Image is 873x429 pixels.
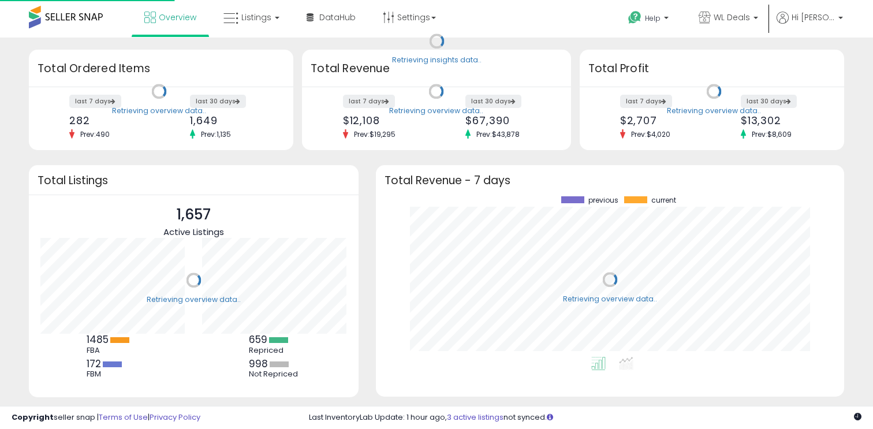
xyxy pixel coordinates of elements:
[241,12,271,23] span: Listings
[159,12,196,23] span: Overview
[99,412,148,423] a: Terms of Use
[447,412,503,423] a: 3 active listings
[792,12,835,23] span: Hi [PERSON_NAME]
[12,412,200,423] div: seller snap | |
[319,12,356,23] span: DataHub
[645,13,661,23] span: Help
[777,12,843,38] a: Hi [PERSON_NAME]
[12,412,54,423] strong: Copyright
[563,294,657,304] div: Retrieving overview data..
[628,10,642,25] i: Get Help
[150,412,200,423] a: Privacy Policy
[147,294,241,305] div: Retrieving overview data..
[112,106,206,116] div: Retrieving overview data..
[389,106,483,116] div: Retrieving overview data..
[547,413,553,421] i: Click here to read more about un-synced listings.
[714,12,750,23] span: WL Deals
[309,412,861,423] div: Last InventoryLab Update: 1 hour ago, not synced.
[619,2,680,38] a: Help
[667,106,761,116] div: Retrieving overview data..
